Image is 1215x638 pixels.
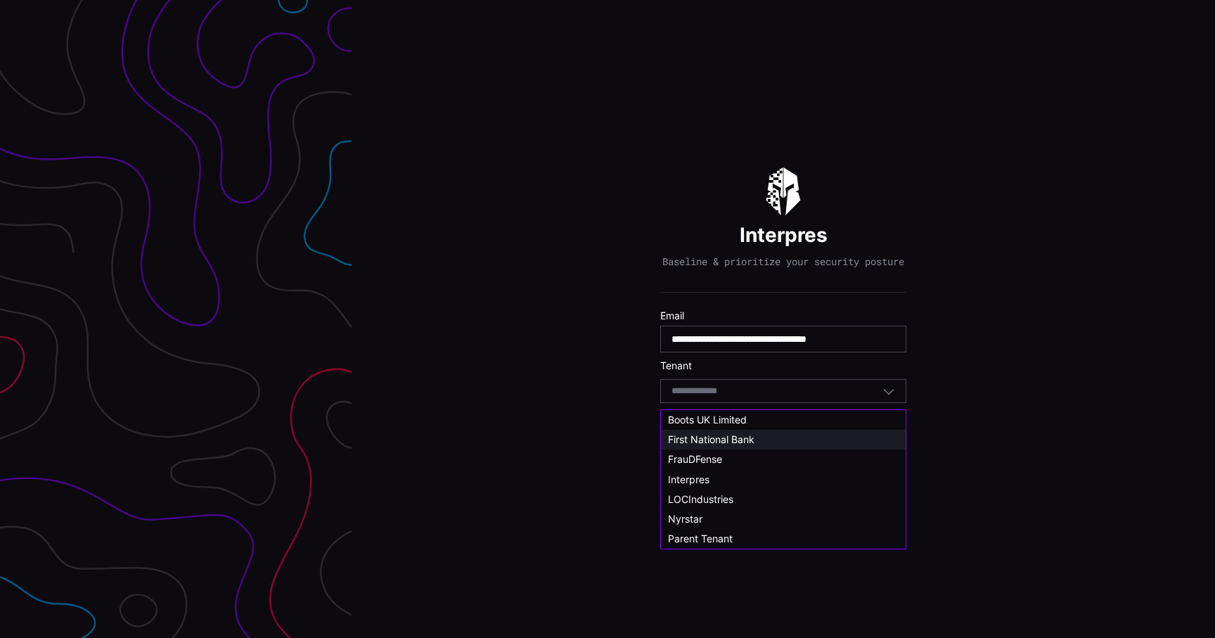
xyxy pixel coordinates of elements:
[660,359,906,372] label: Tenant
[740,222,828,248] h1: Interpres
[668,473,709,485] span: Interpres
[662,255,904,268] p: Baseline & prioritize your security posture
[882,385,895,397] button: Toggle options menu
[668,532,733,544] span: Parent Tenant
[668,493,733,505] span: LOCIndustries
[668,433,754,445] span: First National Bank
[668,414,747,426] span: Boots UK Limited
[668,513,702,525] span: Nyrstar
[660,310,906,322] label: Email
[668,453,722,465] span: FrauDFense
